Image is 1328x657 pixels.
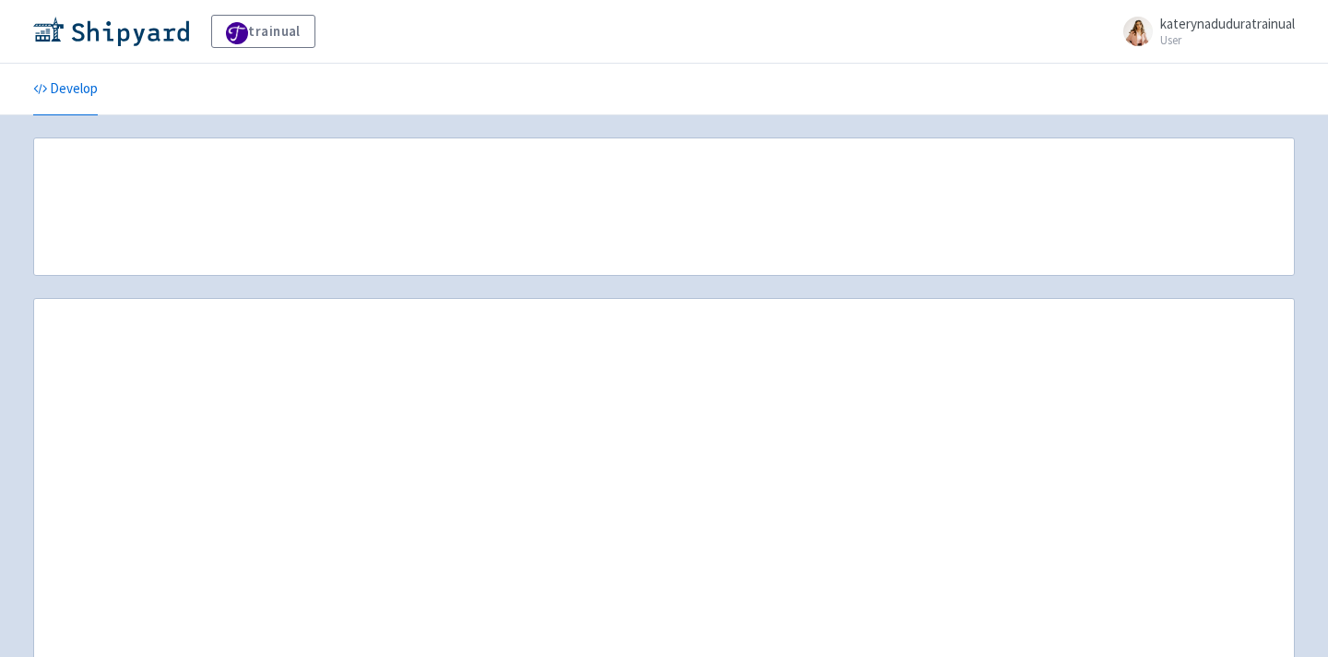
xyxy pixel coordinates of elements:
a: katerynaduduratrainual User [1112,17,1295,46]
img: Shipyard logo [33,17,189,46]
small: User [1160,34,1295,46]
a: Develop [33,64,98,115]
span: katerynaduduratrainual [1160,15,1295,32]
a: trainual [211,15,315,48]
